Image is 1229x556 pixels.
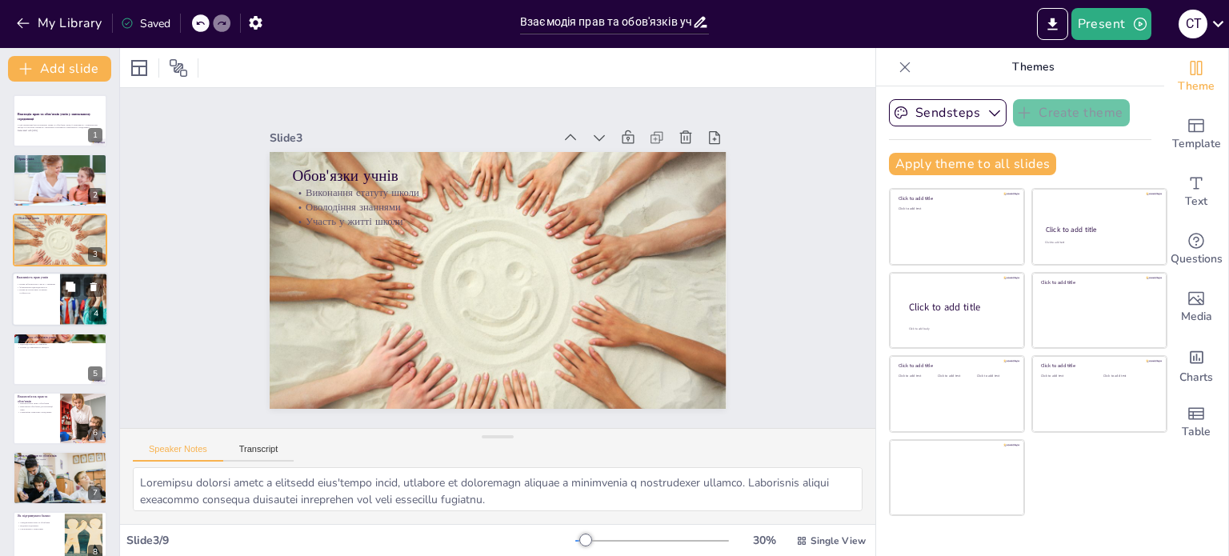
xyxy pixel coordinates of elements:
[13,214,107,266] div: 3
[18,335,102,340] p: Важливість обов'язків учнів
[1037,8,1068,40] button: Export to PowerPoint
[18,405,55,410] p: Виконання обов'язків для реалізації прав
[88,366,102,381] div: 5
[18,164,102,167] p: Учні мають право на об'єктивну оцінку
[889,99,1007,126] button: Sendsteps
[18,339,102,342] p: Формування дисципліни
[126,55,152,81] div: Layout
[84,278,103,297] button: Delete Slide
[1171,250,1223,268] span: Questions
[18,220,102,223] p: Виконання статуту школи
[1185,193,1207,210] span: Text
[88,486,102,500] div: 7
[18,521,60,524] p: Усвідомлення прав та обов'язків
[918,48,1148,86] p: Themes
[126,533,575,548] div: Slide 3 / 9
[899,374,935,378] div: Click to add text
[938,374,974,378] div: Click to add text
[977,374,1013,378] div: Click to add text
[1041,279,1155,286] div: Click to add title
[18,123,102,129] p: У цій презентації ми розглянемо права та обов'язки учнів, їх важливість у навчальному процесі та ...
[88,247,102,262] div: 3
[17,289,55,294] p: Права як інструмент розвитку особистості
[292,200,703,214] p: Оволодіння знаннями
[1164,163,1228,221] div: Add text boxes
[88,188,102,202] div: 2
[18,394,55,403] p: Взаємозв'язок прав та обов'язків
[1071,8,1151,40] button: Present
[18,514,60,518] p: Як підтримувати баланс
[1172,135,1221,153] span: Template
[12,272,108,326] div: 4
[18,527,60,530] p: Спілкування з вчителями
[18,458,102,462] p: Приклад об'єктивної оцінки
[1045,241,1151,245] div: Click to add text
[1013,99,1130,126] button: Create theme
[909,326,1010,330] div: Click to add body
[17,275,55,280] p: Важливість прав учнів
[745,533,783,548] div: 30 %
[121,16,170,31] div: Saved
[18,130,102,133] p: Generated with [URL]
[1164,336,1228,394] div: Add charts and graphs
[292,186,703,200] p: Виконання статуту школи
[89,307,103,322] div: 4
[1103,374,1154,378] div: Click to add text
[18,524,60,527] p: Ведення щоденника
[18,216,102,221] p: Обов'язки учнів
[13,154,107,206] div: 2
[18,157,102,162] p: Права учнів
[13,451,107,504] div: 7
[12,10,109,36] button: My Library
[899,195,1013,202] div: Click to add title
[133,467,863,511] textarea: Loremipsu dolorsi ametc a elitsedd eius'tempo incid, utlabore et doloremagn aliquae a minimvenia ...
[13,392,107,445] div: 6
[133,444,223,462] button: Speaker Notes
[1164,278,1228,336] div: Add images, graphics, shapes or video
[18,166,102,170] p: Участь у позакласних заходах
[61,278,80,297] button: Duplicate Slide
[292,214,703,229] p: Участь у житті школи
[18,161,102,164] p: Права учнів є основою для навчання
[17,282,55,286] p: Права забезпечують участь у навчанні
[13,333,107,386] div: 5
[1179,369,1213,386] span: Charts
[899,362,1013,369] div: Click to add title
[17,286,55,289] p: Формування відповідальності
[1164,221,1228,278] div: Get real-time input from your audience
[899,207,1013,211] div: Click to add text
[18,462,102,465] p: Вибір факультативів
[1164,48,1228,106] div: Change the overall theme
[1182,423,1211,441] span: Table
[292,165,703,186] p: Обов'язки учнів
[909,300,1011,314] div: Click to add title
[169,58,188,78] span: Position
[223,444,294,462] button: Transcript
[18,112,90,121] strong: Взаємодія прав та обов'язків учнів у навчальному середовищі
[18,346,102,349] p: Повага до навчального процесу
[18,342,102,346] p: Відповідальність за навчання
[18,454,102,459] p: Приклади прав та обов'язків
[18,226,102,230] p: Участь у житті школи
[1041,362,1155,369] div: Click to add title
[8,56,111,82] button: Add slide
[811,534,866,547] span: Single View
[1179,10,1207,38] div: С Т
[18,223,102,226] p: Оволодіння знаннями
[270,130,554,146] div: Slide 3
[18,464,102,467] p: Баланс між правами та обов'язками
[1179,8,1207,40] button: С Т
[1178,78,1215,95] span: Theme
[520,10,692,34] input: Insert title
[1164,394,1228,451] div: Add a table
[889,153,1056,175] button: Apply theme to all slides
[13,94,107,147] div: 1
[1041,374,1091,378] div: Click to add text
[1164,106,1228,163] div: Add ready made slides
[1181,308,1212,326] span: Media
[88,128,102,142] div: 1
[18,411,55,414] p: Гармонійне навчальне середовище
[88,426,102,440] div: 6
[18,402,55,406] p: Взаємозв'язок прав і обов'язків
[1046,225,1152,234] div: Click to add title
